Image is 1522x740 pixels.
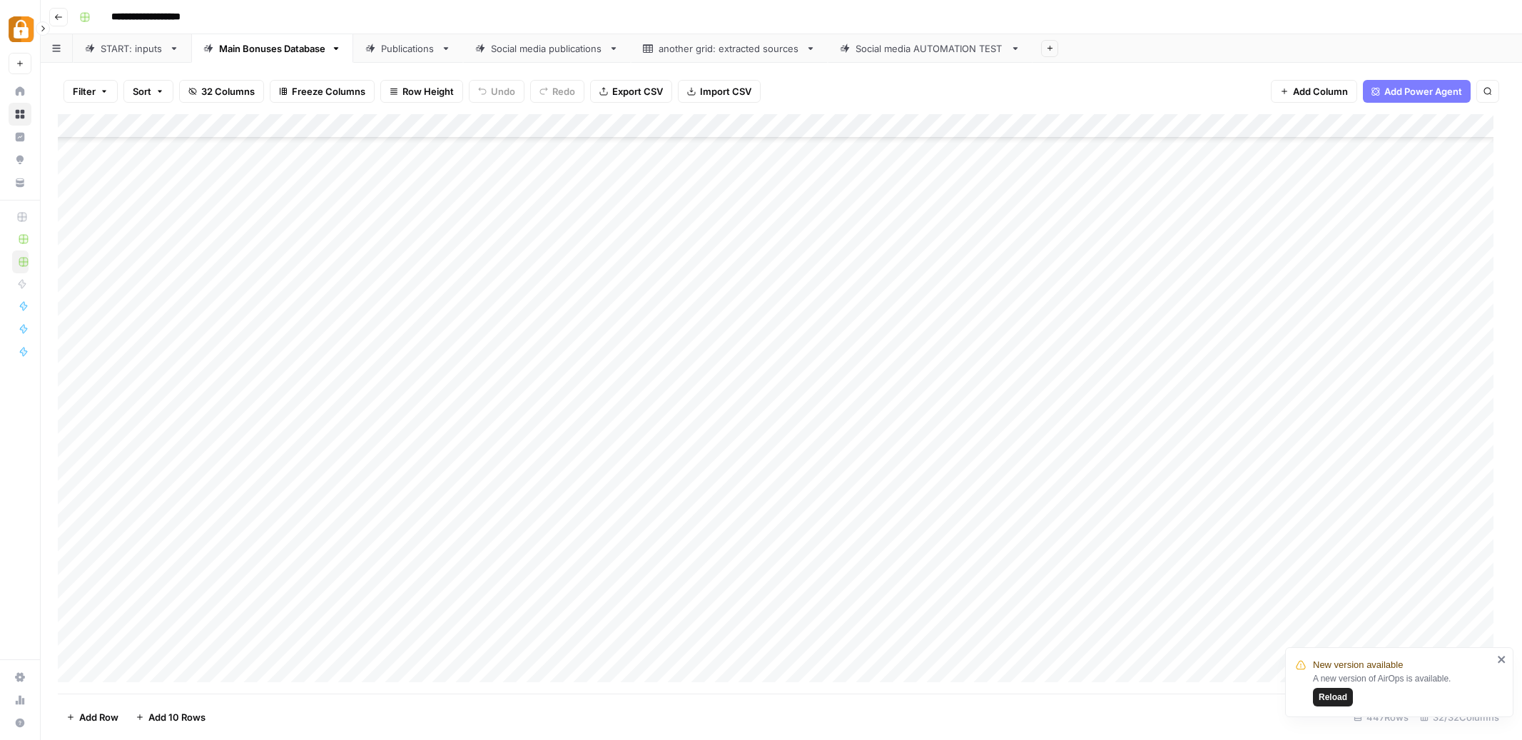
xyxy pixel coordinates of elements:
[463,34,631,63] a: Social media publications
[133,84,151,98] span: Sort
[1293,84,1348,98] span: Add Column
[1414,706,1505,729] div: 32/32 Columns
[1319,691,1347,704] span: Reload
[191,34,353,63] a: Main Bonuses Database
[380,80,463,103] button: Row Height
[631,34,828,63] a: another grid: extracted sources
[1271,80,1357,103] button: Add Column
[1497,654,1507,665] button: close
[9,11,31,47] button: Workspace: Adzz
[700,84,751,98] span: Import CSV
[552,84,575,98] span: Redo
[219,41,325,56] div: Main Bonuses Database
[1313,672,1493,706] div: A new version of AirOps is available.
[9,126,31,148] a: Insights
[469,80,524,103] button: Undo
[1384,84,1462,98] span: Add Power Agent
[612,84,663,98] span: Export CSV
[292,84,365,98] span: Freeze Columns
[491,84,515,98] span: Undo
[678,80,761,103] button: Import CSV
[148,710,206,724] span: Add 10 Rows
[9,666,31,689] a: Settings
[1348,706,1414,729] div: 447 Rows
[73,34,191,63] a: START: inputs
[9,148,31,171] a: Opportunities
[101,41,163,56] div: START: inputs
[590,80,672,103] button: Export CSV
[402,84,454,98] span: Row Height
[79,710,118,724] span: Add Row
[9,80,31,103] a: Home
[9,103,31,126] a: Browse
[9,171,31,194] a: Your Data
[828,34,1033,63] a: Social media AUTOMATION TEST
[127,706,214,729] button: Add 10 Rows
[9,16,34,42] img: Adzz Logo
[1313,688,1353,706] button: Reload
[58,706,127,729] button: Add Row
[856,41,1005,56] div: Social media AUTOMATION TEST
[353,34,463,63] a: Publications
[659,41,800,56] div: another grid: extracted sources
[64,80,118,103] button: Filter
[1313,658,1403,672] span: New version available
[73,84,96,98] span: Filter
[123,80,173,103] button: Sort
[1363,80,1471,103] button: Add Power Agent
[179,80,264,103] button: 32 Columns
[201,84,255,98] span: 32 Columns
[381,41,435,56] div: Publications
[491,41,603,56] div: Social media publications
[530,80,584,103] button: Redo
[9,711,31,734] button: Help + Support
[9,689,31,711] a: Usage
[270,80,375,103] button: Freeze Columns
